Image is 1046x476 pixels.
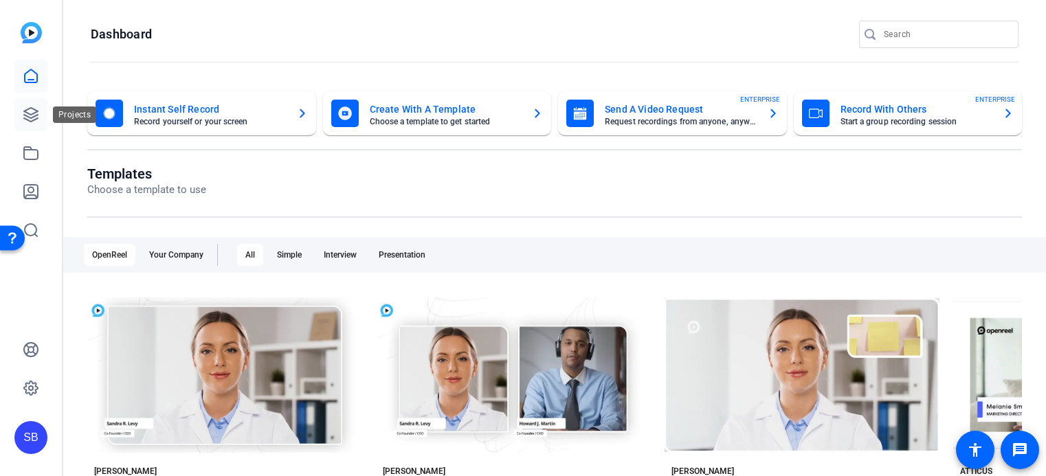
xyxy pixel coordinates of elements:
div: OpenReel [84,244,135,266]
mat-card-title: Record With Others [841,101,992,117]
mat-card-title: Send A Video Request [605,101,757,117]
span: ENTERPRISE [975,94,1015,104]
span: ENTERPRISE [740,94,780,104]
p: Choose a template to use [87,182,206,198]
button: Record With OthersStart a group recording sessionENTERPRISE [794,91,1023,135]
mat-icon: message [1012,442,1028,458]
button: Instant Self RecordRecord yourself or your screen [87,91,316,135]
div: Simple [269,244,310,266]
div: Your Company [141,244,212,266]
button: Create With A TemplateChoose a template to get started [323,91,552,135]
div: Presentation [370,244,434,266]
mat-card-title: Create With A Template [370,101,522,117]
div: SB [14,421,47,454]
mat-card-subtitle: Start a group recording session [841,117,992,126]
div: All [237,244,263,266]
mat-card-subtitle: Record yourself or your screen [134,117,286,126]
h1: Dashboard [91,26,152,43]
mat-card-subtitle: Request recordings from anyone, anywhere [605,117,757,126]
mat-card-subtitle: Choose a template to get started [370,117,522,126]
div: Interview [315,244,365,266]
img: blue-gradient.svg [21,22,42,43]
mat-card-title: Instant Self Record [134,101,286,117]
div: Projects [53,106,96,123]
h1: Templates [87,166,206,182]
button: Send A Video RequestRequest recordings from anyone, anywhereENTERPRISE [558,91,787,135]
input: Search [884,26,1008,43]
mat-icon: accessibility [967,442,983,458]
